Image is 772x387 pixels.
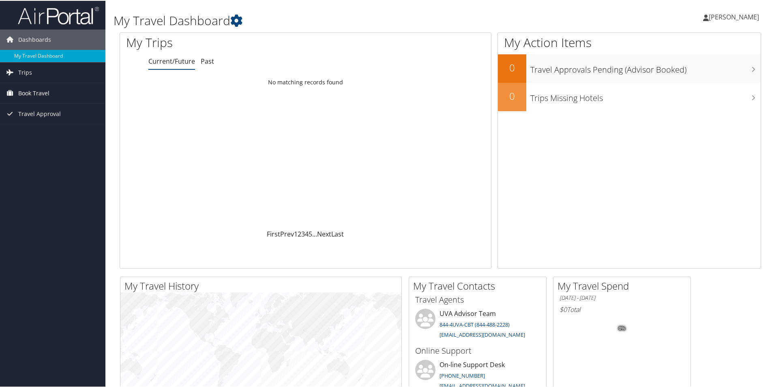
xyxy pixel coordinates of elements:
[148,56,195,65] a: Current/Future
[498,54,761,82] a: 0Travel Approvals Pending (Advisor Booked)
[126,33,330,50] h1: My Trips
[440,330,525,338] a: [EMAIL_ADDRESS][DOMAIN_NAME]
[124,278,401,292] h2: My Travel History
[18,62,32,82] span: Trips
[114,11,549,28] h1: My Travel Dashboard
[18,5,99,24] img: airportal-logo.png
[530,59,761,75] h3: Travel Approvals Pending (Advisor Booked)
[560,293,684,301] h6: [DATE] - [DATE]
[331,229,344,238] a: Last
[703,4,767,28] a: [PERSON_NAME]
[415,293,540,305] h3: Travel Agents
[301,229,305,238] a: 3
[498,82,761,110] a: 0Trips Missing Hotels
[201,56,214,65] a: Past
[415,344,540,356] h3: Online Support
[305,229,309,238] a: 4
[267,229,280,238] a: First
[317,229,331,238] a: Next
[560,304,684,313] h6: Total
[560,304,567,313] span: $0
[619,325,625,330] tspan: 0%
[498,88,526,102] h2: 0
[413,278,546,292] h2: My Travel Contacts
[440,371,485,378] a: [PHONE_NUMBER]
[18,82,49,103] span: Book Travel
[309,229,312,238] a: 5
[120,74,491,89] td: No matching records found
[530,88,761,103] h3: Trips Missing Hotels
[558,278,691,292] h2: My Travel Spend
[709,12,759,21] span: [PERSON_NAME]
[298,229,301,238] a: 2
[280,229,294,238] a: Prev
[498,33,761,50] h1: My Action Items
[440,320,510,327] a: 844-4UVA-CBT (844-488-2228)
[312,229,317,238] span: …
[498,60,526,74] h2: 0
[18,103,61,123] span: Travel Approval
[411,308,544,341] li: UVA Advisor Team
[18,29,51,49] span: Dashboards
[294,229,298,238] a: 1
